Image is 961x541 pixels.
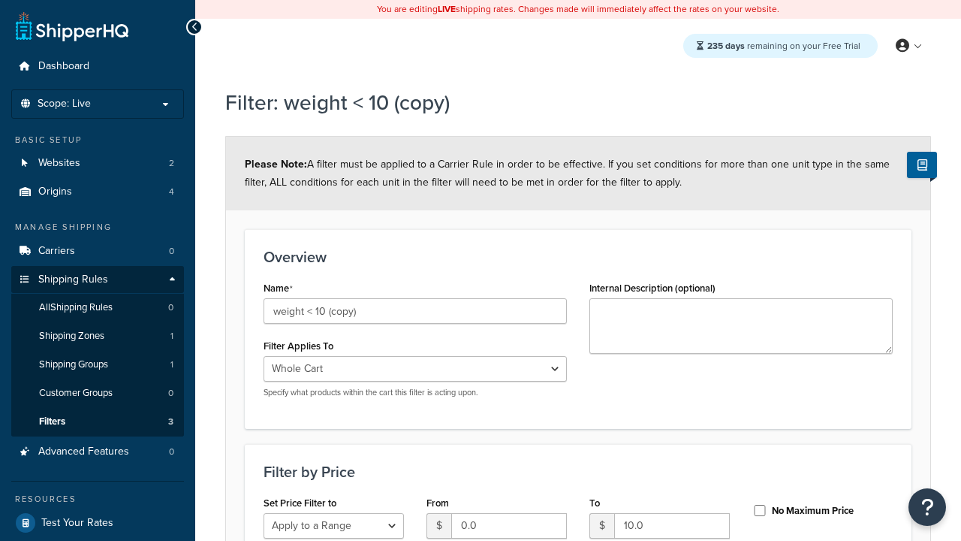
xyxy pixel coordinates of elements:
a: Dashboard [11,53,184,80]
a: Filters3 [11,408,184,436]
li: Shipping Groups [11,351,184,379]
b: LIVE [438,2,456,16]
span: 1 [170,330,173,343]
button: Show Help Docs [907,152,937,178]
span: Test Your Rates [41,517,113,530]
li: Shipping Zones [11,322,184,350]
button: Open Resource Center [908,488,946,526]
a: AllShipping Rules0 [11,294,184,322]
a: Shipping Rules [11,266,184,294]
span: $ [589,513,614,539]
span: Scope: Live [38,98,91,110]
span: 0 [168,301,173,314]
li: Filters [11,408,184,436]
label: No Maximum Price [772,504,854,518]
strong: Please Note: [245,156,307,172]
strong: 235 days [707,39,745,53]
span: $ [426,513,451,539]
span: All Shipping Rules [39,301,113,314]
span: Carriers [38,245,75,258]
li: Carriers [11,237,184,265]
label: Set Price Filter to [264,497,336,509]
li: Websites [11,150,184,177]
span: Shipping Zones [39,330,104,343]
a: Advanced Features0 [11,438,184,466]
a: Test Your Rates [11,509,184,536]
span: Websites [38,157,80,170]
h1: Filter: weight < 10 (copy) [225,88,912,117]
span: 2 [169,157,174,170]
a: Carriers0 [11,237,184,265]
span: remaining on your Free Trial [707,39,860,53]
span: 4 [169,186,174,198]
span: Filters [39,416,65,428]
span: 0 [169,446,174,458]
li: Origins [11,178,184,206]
li: Shipping Rules [11,266,184,437]
span: 1 [170,358,173,371]
span: 3 [168,416,173,428]
p: Specify what products within the cart this filter is acting upon. [264,387,567,398]
span: Origins [38,186,72,198]
span: Dashboard [38,60,89,73]
a: Shipping Groups1 [11,351,184,379]
span: A filter must be applied to a Carrier Rule in order to be effective. If you set conditions for mo... [245,156,890,190]
div: Resources [11,493,184,506]
h3: Overview [264,249,893,265]
h3: Filter by Price [264,464,893,480]
span: Shipping Groups [39,358,108,371]
a: Customer Groups0 [11,379,184,407]
span: 0 [169,245,174,258]
span: Advanced Features [38,446,129,458]
label: Internal Description (optional) [589,283,715,294]
a: Origins4 [11,178,184,206]
a: Websites2 [11,150,184,177]
label: Filter Applies To [264,340,333,352]
span: 0 [168,387,173,400]
div: Manage Shipping [11,221,184,234]
li: Customer Groups [11,379,184,407]
div: Basic Setup [11,134,184,147]
li: Advanced Features [11,438,184,466]
label: To [589,497,600,509]
label: Name [264,283,293,295]
label: From [426,497,449,509]
span: Customer Groups [39,387,113,400]
a: Shipping Zones1 [11,322,184,350]
span: Shipping Rules [38,274,108,286]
